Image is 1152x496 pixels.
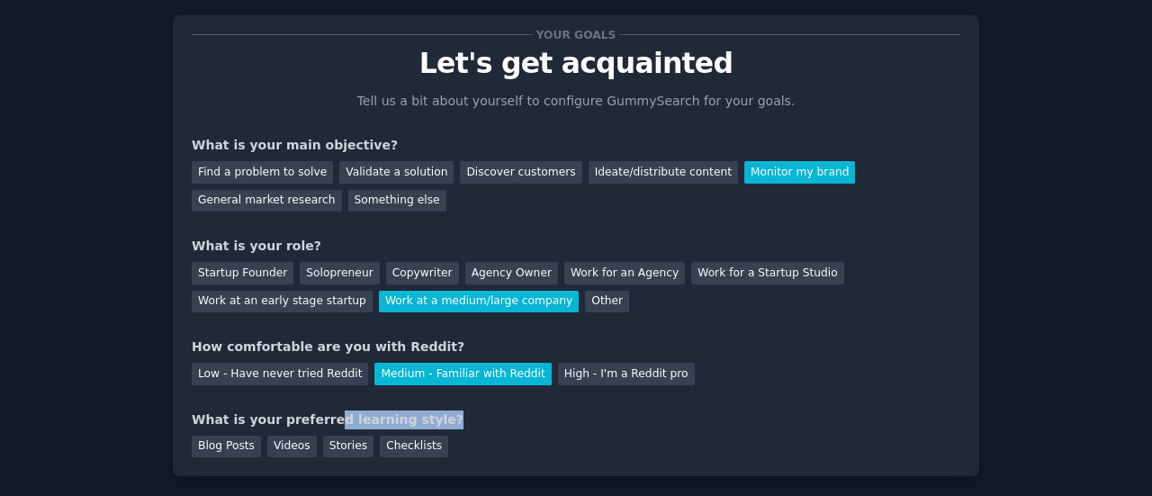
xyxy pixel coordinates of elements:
[380,436,448,458] div: Checklists
[348,190,446,212] div: Something else
[192,48,960,79] p: Let's get acquainted
[267,436,317,458] div: Videos
[691,262,843,284] div: Work for a Startup Studio
[192,136,960,155] div: What is your main objective?
[349,92,803,111] p: Tell us a bit about yourself to configure GummySearch for your goals.
[465,262,558,284] div: Agency Owner
[558,363,695,385] div: High - I'm a Reddit pro
[192,410,960,429] div: What is your preferred learning style?
[564,262,685,284] div: Work for an Agency
[192,291,373,313] div: Work at an early stage startup
[379,291,579,313] div: Work at a medium/large company
[192,363,368,385] div: Low - Have never tried Reddit
[585,291,629,313] div: Other
[323,436,373,458] div: Stories
[339,161,454,184] div: Validate a solution
[192,262,293,284] div: Startup Founder
[300,262,379,284] div: Solopreneur
[192,190,342,212] div: General market research
[192,161,333,184] div: Find a problem to solve
[374,363,551,385] div: Medium - Familiar with Reddit
[192,237,960,256] div: What is your role?
[386,262,459,284] div: Copywriter
[192,338,960,356] div: How comfortable are you with Reddit?
[744,161,855,184] div: Monitor my brand
[460,161,581,184] div: Discover customers
[589,161,738,184] div: Ideate/distribute content
[533,25,619,44] span: Your goals
[192,436,261,458] div: Blog Posts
